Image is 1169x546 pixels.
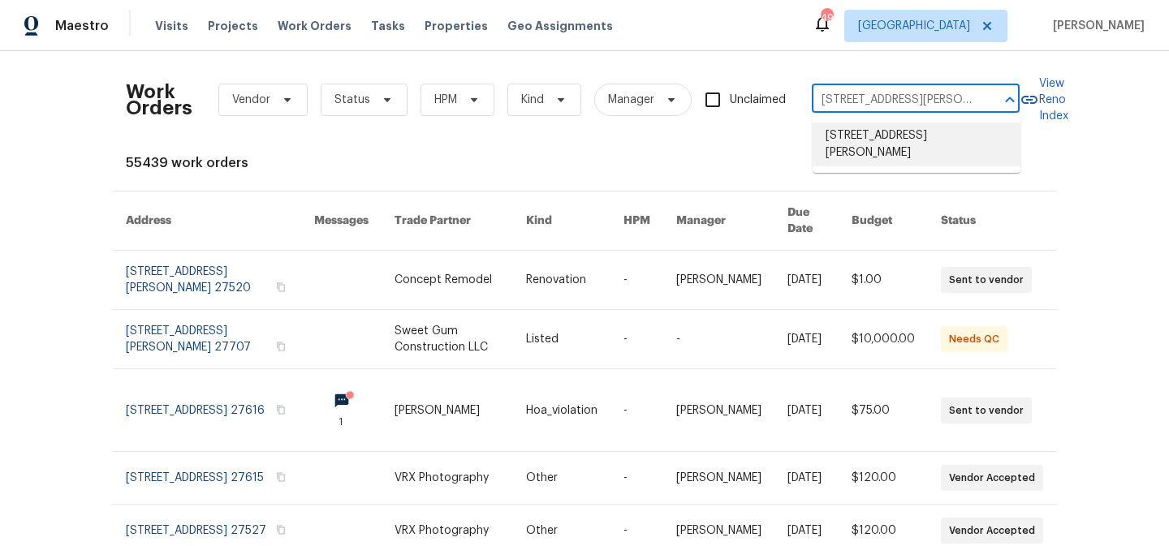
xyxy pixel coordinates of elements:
button: Copy Address [274,280,288,294]
td: [PERSON_NAME] [663,251,774,310]
span: HPM [434,92,457,108]
span: Work Orders [278,18,352,34]
input: Enter in an address [812,88,974,113]
td: Other [513,452,610,505]
th: Status [928,191,1056,251]
button: Copy Address [274,402,288,417]
td: - [610,310,663,369]
td: [PERSON_NAME] [663,452,774,505]
div: 49 [821,10,832,26]
button: Copy Address [274,470,288,484]
h2: Work Orders [126,84,192,116]
th: Budget [839,191,928,251]
a: View Reno Index [1020,75,1068,124]
span: Geo Assignments [507,18,613,34]
span: Vendor [232,92,270,108]
th: Messages [301,191,382,251]
td: Sweet Gum Construction LLC [382,310,513,369]
div: 55439 work orders [126,155,1043,171]
td: VRX Photography [382,452,513,505]
span: Properties [425,18,488,34]
span: Visits [155,18,188,34]
td: - [610,369,663,452]
span: Tasks [371,20,405,32]
td: [PERSON_NAME] [382,369,513,452]
th: Kind [513,191,610,251]
td: Hoa_violation [513,369,610,452]
th: Trade Partner [382,191,513,251]
span: Kind [521,92,544,108]
td: Concept Remodel [382,251,513,310]
th: Address [113,191,301,251]
span: [GEOGRAPHIC_DATA] [858,18,970,34]
span: Manager [608,92,654,108]
span: Unclaimed [730,92,786,109]
td: Renovation [513,251,610,310]
td: Listed [513,310,610,369]
button: Copy Address [274,522,288,537]
li: [STREET_ADDRESS][PERSON_NAME] [813,123,1020,166]
button: Close [999,88,1021,111]
span: Maestro [55,18,109,34]
th: Due Date [774,191,839,251]
td: - [610,452,663,505]
td: [PERSON_NAME] [663,369,774,452]
span: Projects [208,18,258,34]
span: [PERSON_NAME] [1046,18,1145,34]
td: - [663,310,774,369]
button: Copy Address [274,339,288,354]
th: HPM [610,191,663,251]
td: - [610,251,663,310]
th: Manager [663,191,774,251]
span: Status [334,92,370,108]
